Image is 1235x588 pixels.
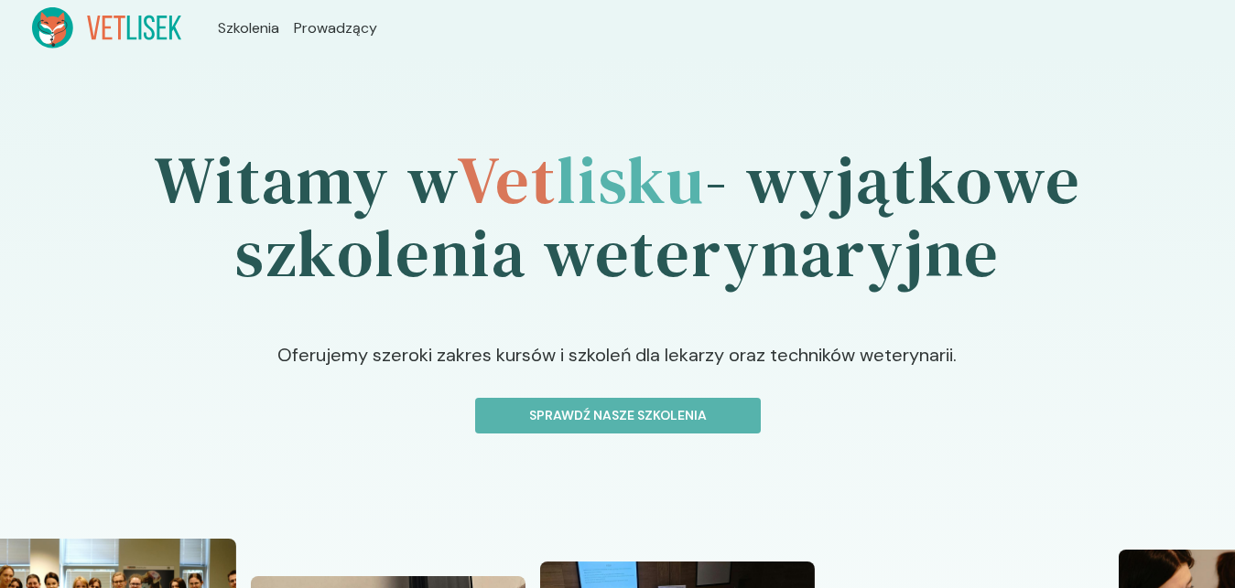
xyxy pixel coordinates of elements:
[206,341,1029,398] p: Oferujemy szeroki zakres kursów i szkoleń dla lekarzy oraz techników weterynarii.
[218,17,279,39] a: Szkolenia
[457,134,557,225] span: Vet
[491,406,745,425] p: Sprawdź nasze szkolenia
[294,17,377,39] a: Prowadzący
[475,398,761,433] button: Sprawdź nasze szkolenia
[32,92,1204,341] h1: Witamy w - wyjątkowe szkolenia weterynaryjne
[557,134,705,225] span: lisku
